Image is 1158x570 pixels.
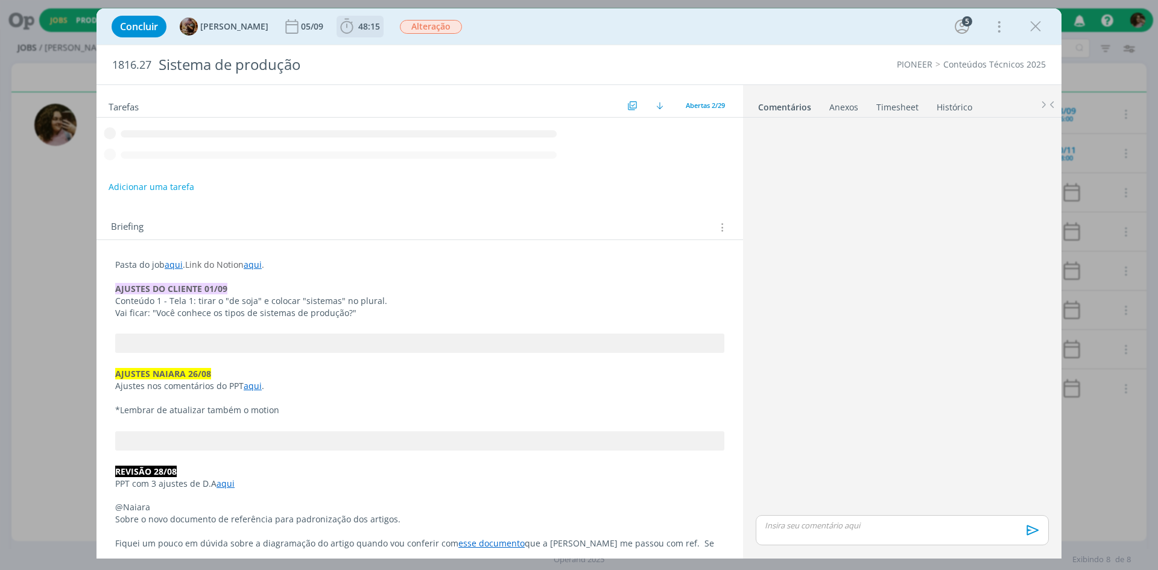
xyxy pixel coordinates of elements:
[400,20,462,34] span: Alteração
[200,22,268,31] span: [PERSON_NAME]
[758,96,812,113] a: Comentários
[458,537,525,549] a: esse documento
[180,17,268,36] button: A[PERSON_NAME]
[112,16,166,37] button: Concluir
[180,17,198,36] img: A
[115,380,724,392] p: Ajustes nos comentários do PPT .
[115,368,211,379] strong: AJUSTES NAIARA 26/08
[962,16,972,27] div: 5
[358,21,380,32] span: 48:15
[111,220,144,235] span: Briefing
[656,102,663,109] img: arrow-down.svg
[115,466,177,477] strong: REVISÃO 28/08
[952,17,972,36] button: 5
[876,96,919,113] a: Timesheet
[115,513,724,525] p: Sobre o novo documento de referência para padronização dos artigos.
[96,8,1061,559] div: dialog
[109,98,139,113] span: Tarefas
[217,478,235,489] a: aqui
[829,101,858,113] div: Anexos
[262,259,264,270] span: .
[120,22,158,31] span: Concluir
[108,176,195,198] button: Adicionar uma tarefa
[185,259,244,270] span: Link do Notion
[244,380,262,391] a: aqui
[943,59,1046,70] a: Conteúdos Técnicos 2025
[399,19,463,34] button: Alteração
[115,537,724,562] p: Fiquei um pouco em dúvida sobre a diagramação do artigo quando vou conferir com que a [PERSON_NAM...
[112,59,151,72] span: 1816.27
[115,501,724,513] p: @Naiara
[115,259,724,271] p: Pasta do job .
[165,259,183,270] a: aqui
[115,295,387,306] span: Conteúdo 1 - Tela 1: tirar o "de soja" e colocar "sistemas" no plural.
[936,96,973,113] a: Histórico
[897,59,932,70] a: PIONEER
[244,259,262,270] a: aqui
[115,478,724,490] p: PPT com 3 ajustes de D.A
[686,101,725,110] span: Abertas 2/29
[301,22,326,31] div: 05/09
[115,404,724,416] p: *Lembrar de atualizar também o motion
[115,307,356,318] span: Vai ficar: "Você conhece os tipos de sistemas de produção?"
[115,283,227,294] strong: AJUSTES DO CLIENTE 01/09
[337,17,383,36] button: 48:15
[154,50,652,80] div: Sistema de produção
